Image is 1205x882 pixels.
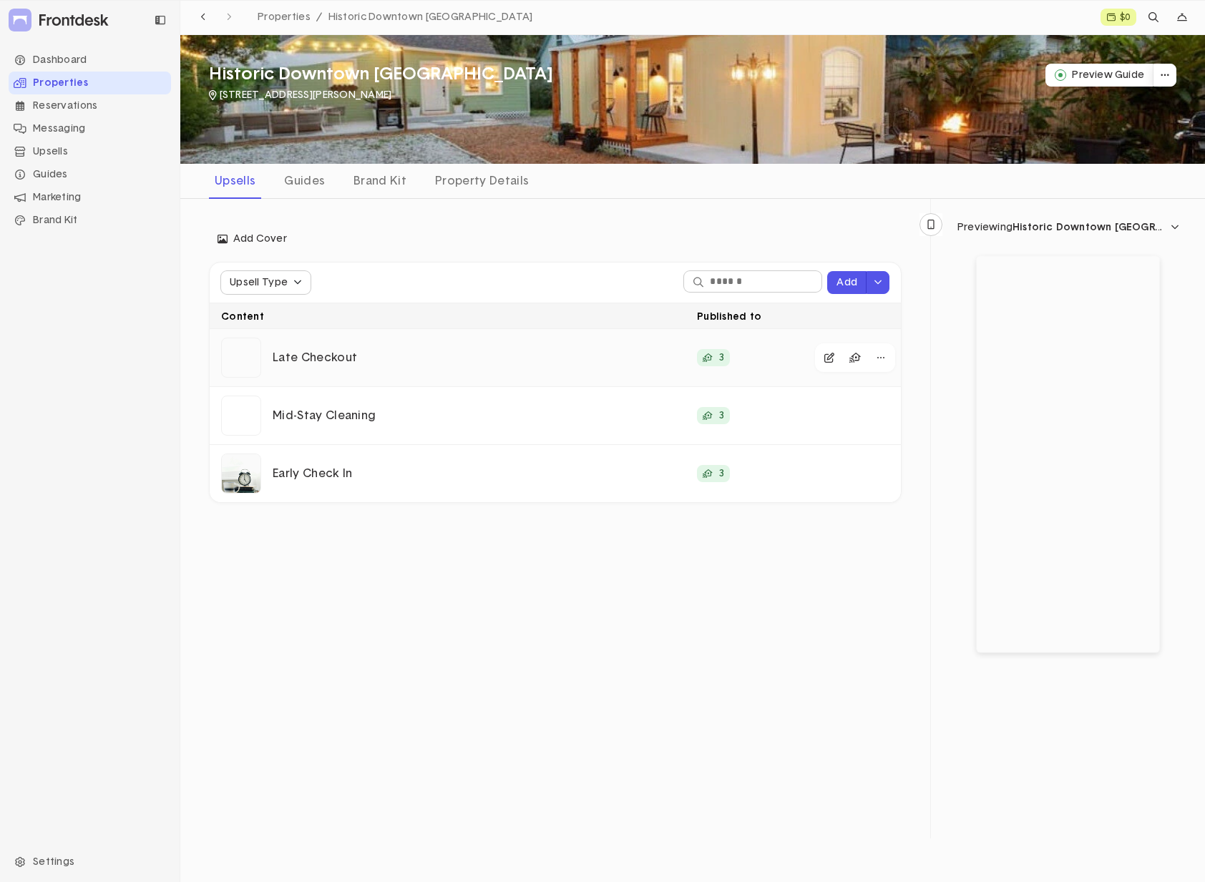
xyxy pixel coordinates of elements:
p: Mid-Stay Cleaning [273,408,686,423]
div: Upsells [9,140,171,163]
div: Brand Kit [348,170,412,192]
a: Historic Downtown [GEOGRAPHIC_DATA] [323,8,539,26]
p: 3 [718,353,724,363]
div: Guides [9,163,171,186]
div: Settings [9,851,171,873]
li: Navigation item [9,209,171,232]
div: Upsells [209,170,261,192]
a: $0 [1101,9,1136,26]
button: Preview Guide [1045,64,1153,87]
p: [STREET_ADDRESS][PERSON_NAME] [220,89,392,102]
div: Brand Kit [9,209,171,232]
li: Navigation item [9,72,171,94]
button: Upsell Type [221,271,311,294]
p: 3 [718,411,724,421]
a: Properties [252,7,323,26]
li: Navigation item [9,186,171,209]
button: Add [827,271,867,294]
img: Historic Downtown Charmer [180,35,1205,164]
div: Upsell Type [230,278,288,288]
div: dropdown trigger [1171,6,1194,29]
div: Published to [691,304,895,328]
li: Navigation item [9,117,171,140]
p: 3 [718,469,724,479]
div: Messaging [9,117,171,140]
h3: Historic Downtown [GEOGRAPHIC_DATA] [209,64,553,86]
div: Guides [278,170,331,192]
li: Navigation item [9,163,171,186]
div: Previewing [957,222,1165,232]
div: Dashboard [9,49,171,72]
div: Marketing [9,186,171,209]
p: Late Checkout [273,351,686,366]
div: Content [215,304,691,328]
div: Properties [9,72,171,94]
li: Navigation item [9,94,171,117]
div: Reservations [9,94,171,117]
li: Navigation item [9,49,171,72]
p: Early Check In [273,466,686,481]
button: Add Cover [209,227,296,250]
span: Historic Downtown [GEOGRAPHIC_DATA] [328,12,533,22]
button: dropdown trigger [948,216,1189,239]
button: dropdown trigger [1153,64,1176,87]
li: Navigation item [9,140,171,163]
span: Add Cover [218,232,287,245]
div: Property Details [429,170,535,192]
button: dropdown trigger [867,271,889,294]
span: Properties [258,12,311,22]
